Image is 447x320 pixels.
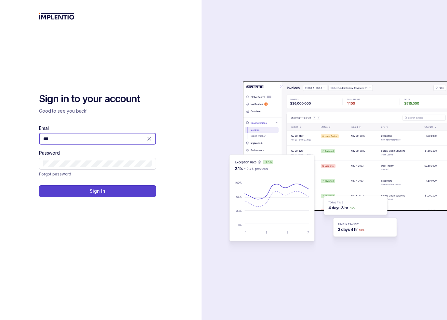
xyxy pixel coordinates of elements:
[39,108,156,114] p: Good to see you back!
[39,171,71,177] a: Link Forgot password
[39,185,156,197] button: Sign In
[39,92,156,105] h2: Sign in to your account
[39,171,71,177] p: Forgot password
[90,188,105,194] p: Sign In
[39,125,49,132] label: Email
[39,13,74,20] img: logo
[39,150,60,156] label: Password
